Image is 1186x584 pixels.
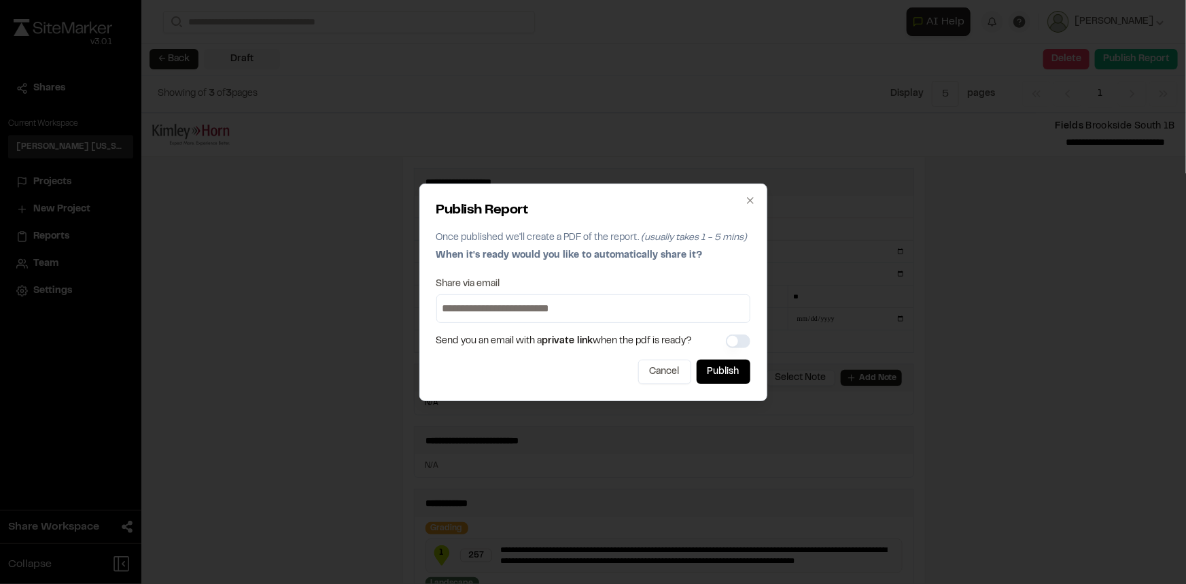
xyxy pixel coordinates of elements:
button: Cancel [638,360,691,384]
span: private link [542,337,593,345]
label: Share via email [436,279,500,289]
span: Send you an email with a when the pdf is ready? [436,334,693,349]
h2: Publish Report [436,201,750,221]
p: Once published we'll create a PDF of the report. [436,230,750,245]
span: (usually takes 1 - 5 mins) [642,234,748,242]
span: When it's ready would you like to automatically share it? [436,252,703,260]
button: Publish [697,360,750,384]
